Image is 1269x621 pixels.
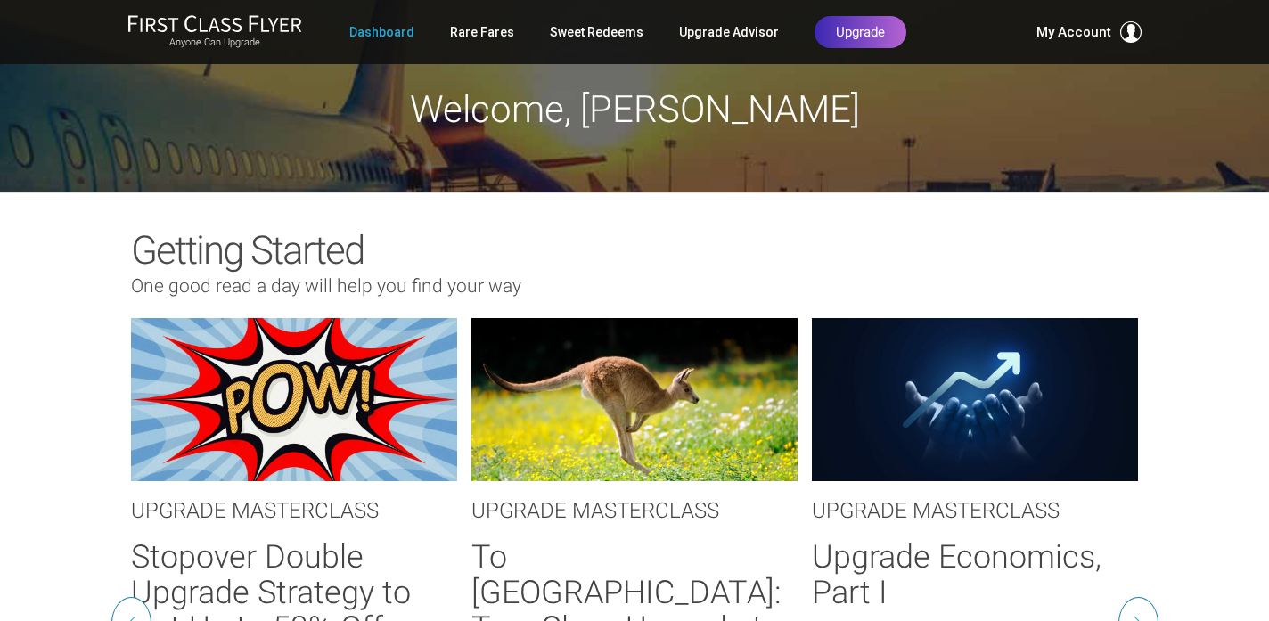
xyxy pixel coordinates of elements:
h3: UPGRADE MASTERCLASS [471,499,798,522]
a: Sweet Redeems [550,16,643,48]
img: First Class Flyer [127,14,302,33]
small: Anyone Can Upgrade [127,37,302,49]
a: Upgrade Advisor [679,16,779,48]
a: Upgrade [815,16,906,48]
span: One good read a day will help you find your way [131,275,521,297]
h3: UPGRADE MASTERCLASS [131,499,457,522]
a: First Class FlyerAnyone Can Upgrade [127,14,302,50]
span: My Account [1036,21,1111,43]
span: Getting Started [131,227,364,274]
button: My Account [1036,21,1142,43]
h2: Upgrade Economics, Part I [812,540,1138,610]
a: Rare Fares [450,16,514,48]
span: Welcome, [PERSON_NAME] [410,87,860,131]
a: Dashboard [349,16,414,48]
h3: UPGRADE MASTERCLASS [812,499,1138,522]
